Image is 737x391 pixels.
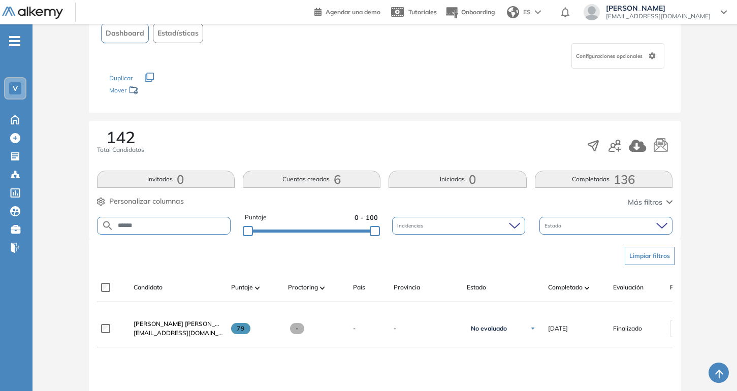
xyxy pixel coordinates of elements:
[243,171,380,188] button: Cuentas creadas6
[102,219,114,232] img: SEARCH_ALT
[585,286,590,289] img: [missing "en.ARROW_ALT" translation]
[2,7,63,19] img: Logo
[255,286,260,289] img: [missing "en.ARROW_ALT" translation]
[353,283,365,292] span: País
[461,8,495,16] span: Onboarding
[355,213,378,222] span: 0 - 100
[576,52,645,60] span: Configuraciones opcionales
[535,10,541,14] img: arrow
[394,324,459,333] span: -
[326,8,380,16] span: Agendar una demo
[548,324,568,333] span: [DATE]
[134,329,223,338] span: [EMAIL_ADDRESS][DOMAIN_NAME]
[606,4,711,12] span: [PERSON_NAME]
[109,196,184,207] span: Personalizar columnas
[670,283,704,292] span: Fecha límite
[628,197,672,208] button: Más filtros
[134,320,286,328] span: [PERSON_NAME] [PERSON_NAME] [PERSON_NAME]
[686,342,737,391] iframe: Chat Widget
[571,43,664,69] div: Configuraciones opcionales
[153,23,203,43] button: Estadísticas
[539,217,672,235] div: Estado
[544,222,563,230] span: Estado
[231,323,251,334] span: 79
[134,283,163,292] span: Candidato
[408,8,437,16] span: Tutoriales
[101,23,149,43] button: Dashboard
[353,324,356,333] span: -
[686,342,737,391] div: Widget de chat
[314,5,380,17] a: Agendar una demo
[530,325,536,332] img: Ícono de flecha
[231,283,253,292] span: Puntaje
[157,28,199,39] span: Estadísticas
[9,40,20,42] i: -
[523,8,531,17] span: ES
[97,171,235,188] button: Invitados0
[134,319,223,329] a: [PERSON_NAME] [PERSON_NAME] [PERSON_NAME]
[471,324,507,333] span: No evaluado
[97,196,184,207] button: Personalizar columnas
[606,12,711,20] span: [EMAIL_ADDRESS][DOMAIN_NAME]
[109,74,133,82] span: Duplicar
[109,82,211,101] div: Mover
[320,286,325,289] img: [missing "en.ARROW_ALT" translation]
[535,171,672,188] button: Completadas136
[507,6,519,18] img: world
[628,197,662,208] span: Más filtros
[106,28,144,39] span: Dashboard
[613,324,642,333] span: Finalizado
[13,84,18,92] span: V
[397,222,425,230] span: Incidencias
[290,323,305,334] span: -
[106,129,135,145] span: 142
[548,283,583,292] span: Completado
[389,171,526,188] button: Iniciadas0
[394,283,420,292] span: Provincia
[245,213,267,222] span: Puntaje
[613,283,644,292] span: Evaluación
[392,217,525,235] div: Incidencias
[625,247,675,265] button: Limpiar filtros
[97,145,144,154] span: Total Candidatos
[467,283,486,292] span: Estado
[288,283,318,292] span: Proctoring
[445,2,495,23] button: Onboarding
